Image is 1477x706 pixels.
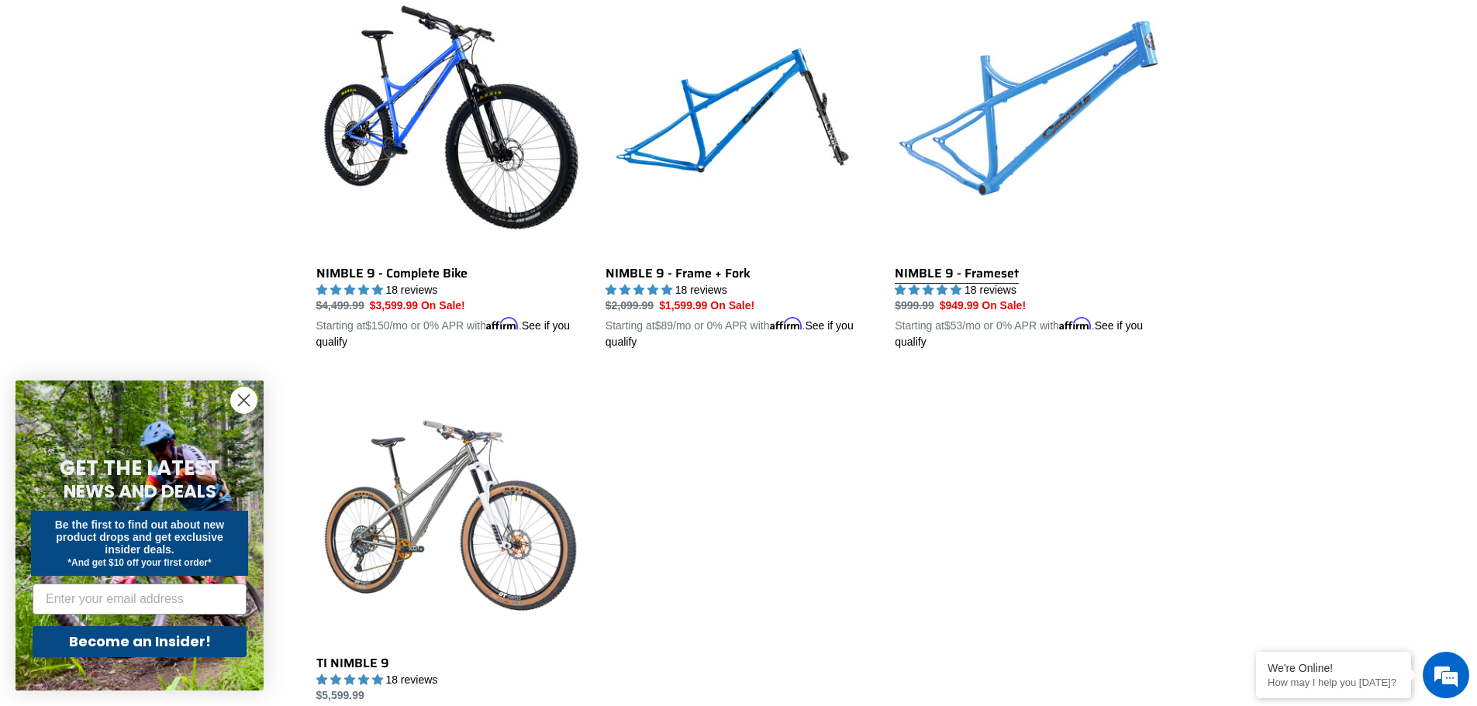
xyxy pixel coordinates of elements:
[33,584,247,615] input: Enter your email address
[1268,677,1399,688] p: How may I help you today?
[55,518,225,556] span: Be the first to find out about new product drops and get exclusive insider deals.
[230,387,257,414] button: Close dialog
[1268,662,1399,674] div: We're Online!
[33,626,247,657] button: Become an Insider!
[67,557,211,568] span: *And get $10 off your first order*
[60,454,219,482] span: GET THE LATEST
[64,479,216,504] span: NEWS AND DEALS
